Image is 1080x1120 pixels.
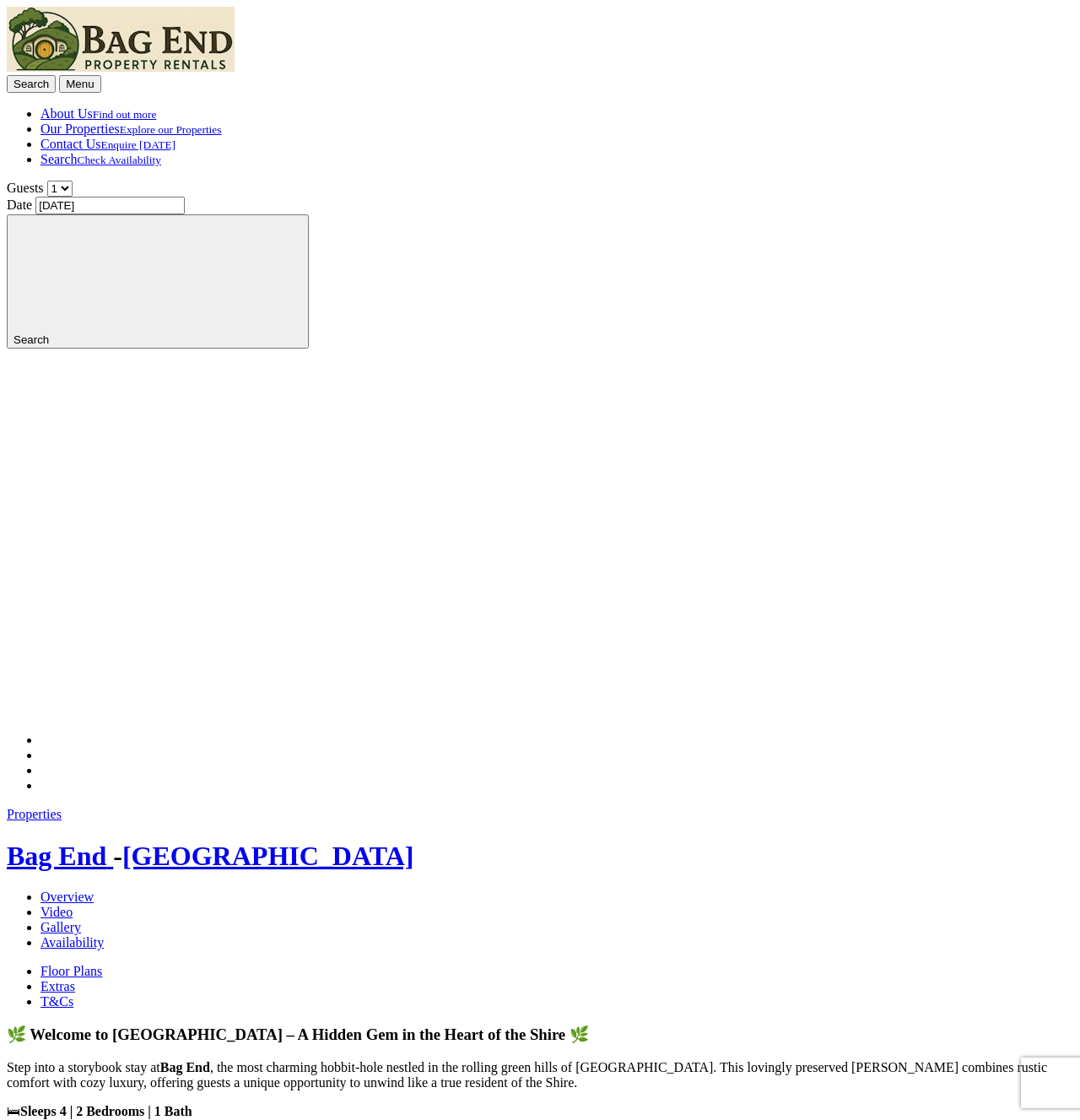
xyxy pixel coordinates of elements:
small: Explore our Properties [120,123,222,136]
small: Enquire [DATE] [101,138,175,151]
small: Find out more [93,108,157,121]
small: Check Availability [78,154,161,166]
p: Step into a storybook stay at , the most charming hobbit-hole nestled in the rolling green hills ... [7,1060,1073,1090]
button: Search [7,214,309,349]
span: Bag End [7,841,106,871]
span: - [113,841,413,871]
strong: Sleeps 4 | 2 Bedrooms | 1 Bath [20,1104,192,1118]
strong: Bag End [160,1060,210,1074]
a: Floor Plans [40,964,102,978]
a: Availability [40,935,104,950]
a: Contact UsEnquire [DATE] [40,137,175,151]
a: About UsFind out more [40,106,156,121]
a: SearchCheck Availability [40,152,161,166]
a: Overview [40,890,94,904]
a: Extras [40,979,75,993]
img: Bag End [7,7,235,72]
a: Our PropertiesExplore our Properties [40,122,221,136]
a: Properties [7,807,62,821]
span: Search [13,333,49,346]
span: Menu [66,78,94,90]
label: Guests [7,181,44,195]
a: T&Cs [40,994,73,1009]
input: Arrival Date [35,197,185,214]
a: Video [40,905,73,919]
a: Bag End [7,841,113,871]
a: [GEOGRAPHIC_DATA] [122,841,413,871]
button: Search [7,75,56,93]
a: Gallery [40,920,81,934]
span: Search [13,78,49,90]
h3: 🌿 Welcome to [GEOGRAPHIC_DATA] – A Hidden Gem in the Heart of the Shire 🌿 [7,1025,1073,1044]
label: Date [7,197,32,212]
button: Menu [59,75,100,93]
